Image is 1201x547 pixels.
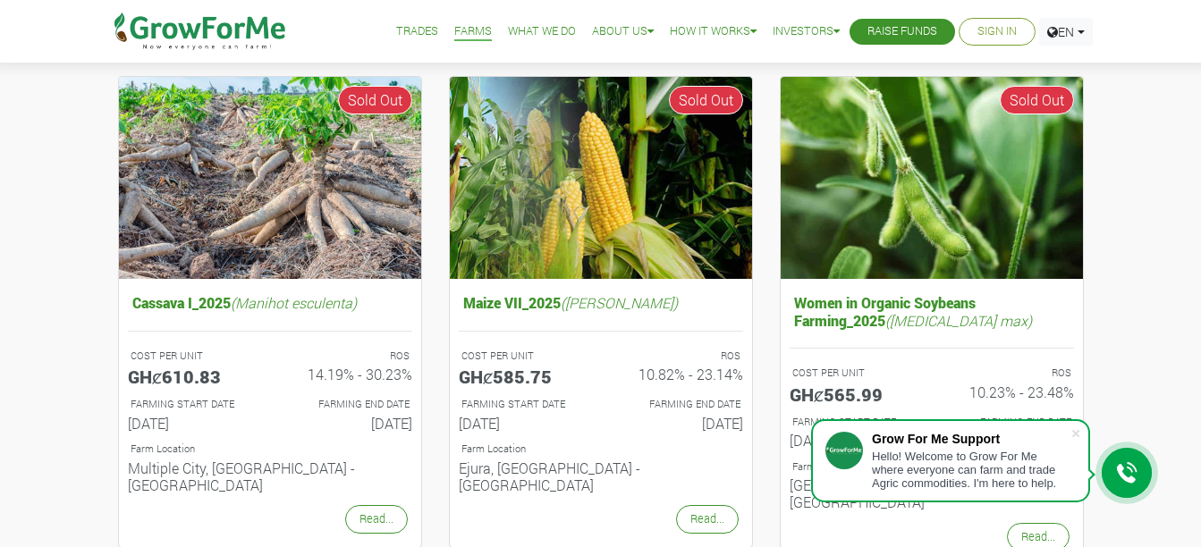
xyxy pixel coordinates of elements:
[617,397,740,412] p: FARMING END DATE
[885,311,1032,330] i: ([MEDICAL_DATA] max)
[131,397,254,412] p: FARMING START DATE
[131,349,254,364] p: COST PER UNIT
[459,290,743,316] h5: Maize VII_2025
[872,450,1070,490] div: Hello! Welcome to Grow For Me where everyone can farm and trade Agric commodities. I'm here to help.
[508,22,576,41] a: What We Do
[867,22,937,41] a: Raise Funds
[461,442,740,457] p: Location of Farm
[945,383,1074,400] h6: 10.23% - 23.48%
[561,293,678,312] i: ([PERSON_NAME])
[128,290,412,316] h5: Cassava I_2025
[614,366,743,383] h6: 10.82% - 23.14%
[450,77,752,280] img: growforme image
[790,476,1074,510] h6: [GEOGRAPHIC_DATA], [GEOGRAPHIC_DATA] - [GEOGRAPHIC_DATA]
[119,77,421,280] img: growforme image
[948,415,1071,430] p: FARMING END DATE
[231,293,357,312] i: (Manihot esculenta)
[1039,18,1093,46] a: EN
[396,22,438,41] a: Trades
[1000,86,1074,114] span: Sold Out
[977,22,1017,41] a: Sign In
[872,432,1070,446] div: Grow For Me Support
[792,366,916,381] p: COST PER UNIT
[459,459,743,493] h6: Ejura, [GEOGRAPHIC_DATA] - [GEOGRAPHIC_DATA]
[948,366,1071,381] p: ROS
[459,366,588,387] h5: GHȼ585.75
[128,459,412,493] h6: Multiple City, [GEOGRAPHIC_DATA] - [GEOGRAPHIC_DATA]
[283,366,412,383] h6: 14.19% - 30.23%
[790,432,918,449] h6: [DATE]
[131,442,410,457] p: Location of Farm
[338,86,412,114] span: Sold Out
[283,415,412,432] h6: [DATE]
[790,383,918,405] h5: GHȼ565.99
[286,397,410,412] p: FARMING END DATE
[676,505,739,533] a: Read...
[461,397,585,412] p: FARMING START DATE
[345,505,408,533] a: Read...
[792,415,916,430] p: FARMING START DATE
[670,22,757,41] a: How it Works
[617,349,740,364] p: ROS
[792,459,1071,475] p: Location of Farm
[669,86,743,114] span: Sold Out
[461,349,585,364] p: COST PER UNIT
[454,22,492,41] a: Farms
[790,290,1074,332] h5: Women in Organic Soybeans Farming_2025
[773,22,840,41] a: Investors
[128,366,257,387] h5: GHȼ610.83
[286,349,410,364] p: ROS
[781,77,1083,280] img: growforme image
[592,22,654,41] a: About Us
[128,415,257,432] h6: [DATE]
[459,415,588,432] h6: [DATE]
[614,415,743,432] h6: [DATE]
